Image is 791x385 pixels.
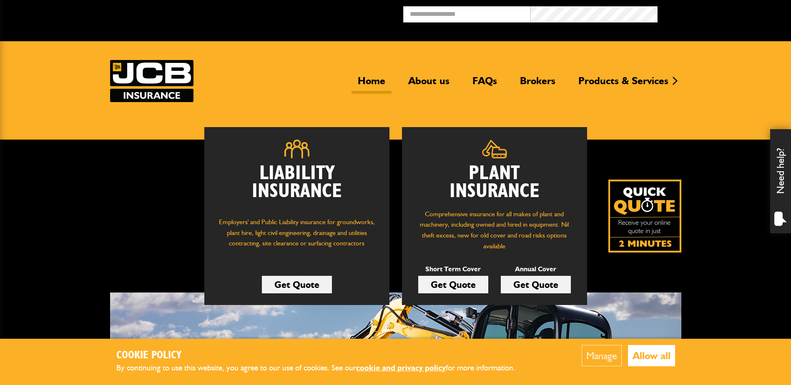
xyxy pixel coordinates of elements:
[116,362,529,375] p: By continuing to use this website, you agree to our use of cookies. See our for more information.
[418,264,488,275] p: Short Term Cover
[466,75,503,94] a: FAQs
[110,60,193,102] a: JCB Insurance Services
[501,264,571,275] p: Annual Cover
[217,165,377,209] h2: Liability Insurance
[608,180,681,252] img: Quick Quote
[414,209,575,251] p: Comprehensive insurance for all makes of plant and machinery, including owned and hired in equipm...
[356,363,446,372] a: cookie and privacy policy
[770,129,791,233] div: Need help?
[414,165,575,200] h2: Plant Insurance
[352,75,392,94] a: Home
[262,276,332,293] a: Get Quote
[608,180,681,252] a: Get your insurance quote isn just 2-minutes
[402,75,456,94] a: About us
[628,345,675,366] button: Allow all
[116,349,529,362] h2: Cookie Policy
[658,6,785,19] button: Broker Login
[501,276,571,293] a: Get Quote
[514,75,562,94] a: Brokers
[582,345,622,366] button: Manage
[572,75,675,94] a: Products & Services
[110,60,193,102] img: JCB Insurance Services logo
[418,276,488,293] a: Get Quote
[217,217,377,257] p: Employers' and Public Liability insurance for groundworks, plant hire, light civil engineering, d...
